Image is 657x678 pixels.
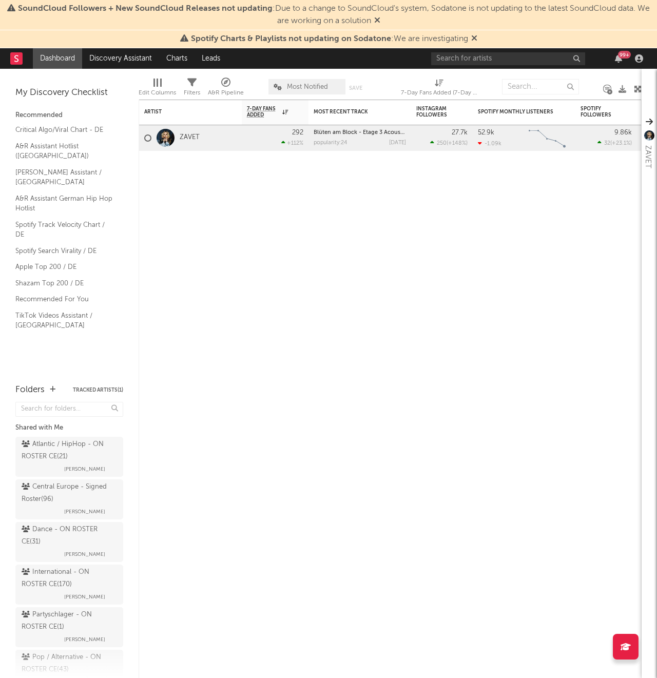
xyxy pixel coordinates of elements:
[184,74,200,104] div: Filters
[64,633,105,646] span: [PERSON_NAME]
[15,141,113,162] a: A&R Assistant Hotlist ([GEOGRAPHIC_DATA])
[314,130,429,135] a: Blüten am Block - Etage 3 Acoustic Session
[287,84,328,90] span: Most Notified
[471,35,477,43] span: Dismiss
[64,591,105,603] span: [PERSON_NAME]
[15,294,113,305] a: Recommended For You
[430,140,468,146] div: ( )
[15,245,113,257] a: Spotify Search Virality / DE
[82,48,159,69] a: Discovery Assistant
[15,87,123,99] div: My Discovery Checklist
[22,438,114,463] div: Atlantic / HipHop - ON ROSTER CE ( 21 )
[431,52,585,65] input: Search for artists
[581,106,616,118] div: Spotify Followers
[281,140,303,146] div: +112 %
[22,566,114,591] div: International - ON ROSTER CE ( 170 )
[22,481,114,506] div: Central Europe - Signed Roster ( 96 )
[478,140,501,147] div: -1.09k
[401,87,478,99] div: 7-Day Fans Added (7-Day Fans Added)
[15,167,113,188] a: [PERSON_NAME] Assistant / [GEOGRAPHIC_DATA]
[15,384,45,396] div: Folders
[15,402,123,417] input: Search for folders...
[502,79,579,94] input: Search...
[139,87,176,99] div: Edit Columns
[159,48,195,69] a: Charts
[15,422,123,434] div: Shared with Me
[184,87,200,99] div: Filters
[437,141,447,146] span: 250
[18,5,273,13] span: SoundCloud Followers + New SoundCloud Releases not updating
[604,141,610,146] span: 32
[195,48,227,69] a: Leads
[139,74,176,104] div: Edit Columns
[314,109,391,115] div: Most Recent Track
[642,145,654,168] div: ZAVET
[349,85,362,91] button: Save
[524,125,570,151] svg: Chart title
[22,609,114,633] div: Partyschlager - ON ROSTER CE ( 1 )
[191,35,391,43] span: Spotify Charts & Playlists not updating on Sodatone
[597,140,632,146] div: ( )
[448,141,466,146] span: +148 %
[401,74,478,104] div: 7-Day Fans Added (7-Day Fans Added)
[389,140,406,146] div: [DATE]
[64,506,105,518] span: [PERSON_NAME]
[180,133,200,142] a: ZAVET
[247,106,280,118] span: 7-Day Fans Added
[612,141,630,146] span: +23.1 %
[64,463,105,475] span: [PERSON_NAME]
[314,130,406,135] div: Blüten am Block - Etage 3 Acoustic Session
[15,310,113,331] a: TikTok Videos Assistant / [GEOGRAPHIC_DATA]
[416,106,452,118] div: Instagram Followers
[18,5,650,25] span: : Due to a change to SoundCloud's system, Sodatone is not updating to the latest SoundCloud data....
[478,129,494,136] div: 52.9k
[15,219,113,240] a: Spotify Track Velocity Chart / DE
[33,48,82,69] a: Dashboard
[374,17,380,25] span: Dismiss
[15,124,113,135] a: Critical Algo/Viral Chart - DE
[314,140,347,146] div: popularity: 24
[478,109,555,115] div: Spotify Monthly Listeners
[615,54,622,63] button: 99+
[15,278,113,289] a: Shazam Top 200 / DE
[452,129,468,136] div: 27.7k
[15,479,123,519] a: Central Europe - Signed Roster(96)[PERSON_NAME]
[15,565,123,605] a: International - ON ROSTER CE(170)[PERSON_NAME]
[22,651,114,676] div: Pop / Alternative - ON ROSTER CE ( 43 )
[208,74,244,104] div: A&R Pipeline
[15,109,123,122] div: Recommended
[15,607,123,647] a: Partyschlager - ON ROSTER CE(1)[PERSON_NAME]
[144,109,221,115] div: Artist
[292,129,303,136] div: 292
[618,51,631,59] div: 99 +
[22,524,114,548] div: Dance - ON ROSTER CE ( 31 )
[64,548,105,560] span: [PERSON_NAME]
[73,388,123,393] button: Tracked Artists(1)
[15,261,113,273] a: Apple Top 200 / DE
[208,87,244,99] div: A&R Pipeline
[15,522,123,562] a: Dance - ON ROSTER CE(31)[PERSON_NAME]
[614,129,632,136] div: 9.86k
[191,35,468,43] span: : We are investigating
[15,437,123,477] a: Atlantic / HipHop - ON ROSTER CE(21)[PERSON_NAME]
[15,193,113,214] a: A&R Assistant German Hip Hop Hotlist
